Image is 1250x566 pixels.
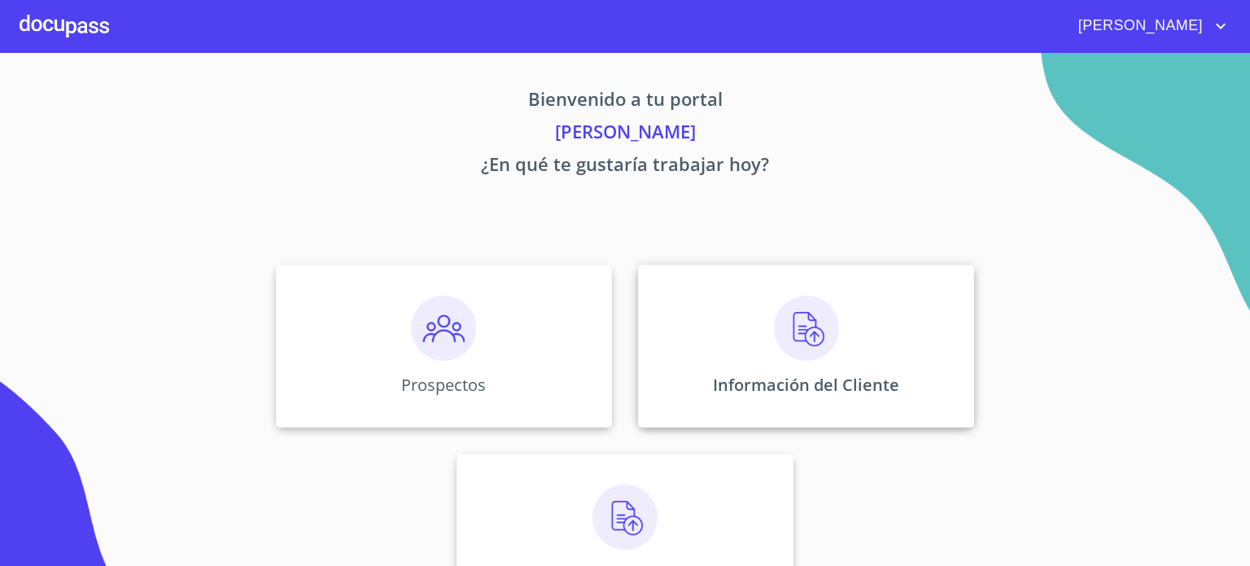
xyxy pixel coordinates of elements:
p: [PERSON_NAME] [124,118,1126,151]
p: Información del Cliente [713,374,899,396]
button: account of current user [1066,13,1230,39]
p: Bienvenido a tu portal [124,86,1126,118]
img: carga.png [774,296,839,361]
p: ¿En qué te gustaría trabajar hoy? [124,151,1126,183]
img: prospectos.png [411,296,476,361]
span: [PERSON_NAME] [1066,13,1211,39]
p: Prospectos [401,374,486,396]
img: carga.png [592,485,658,550]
